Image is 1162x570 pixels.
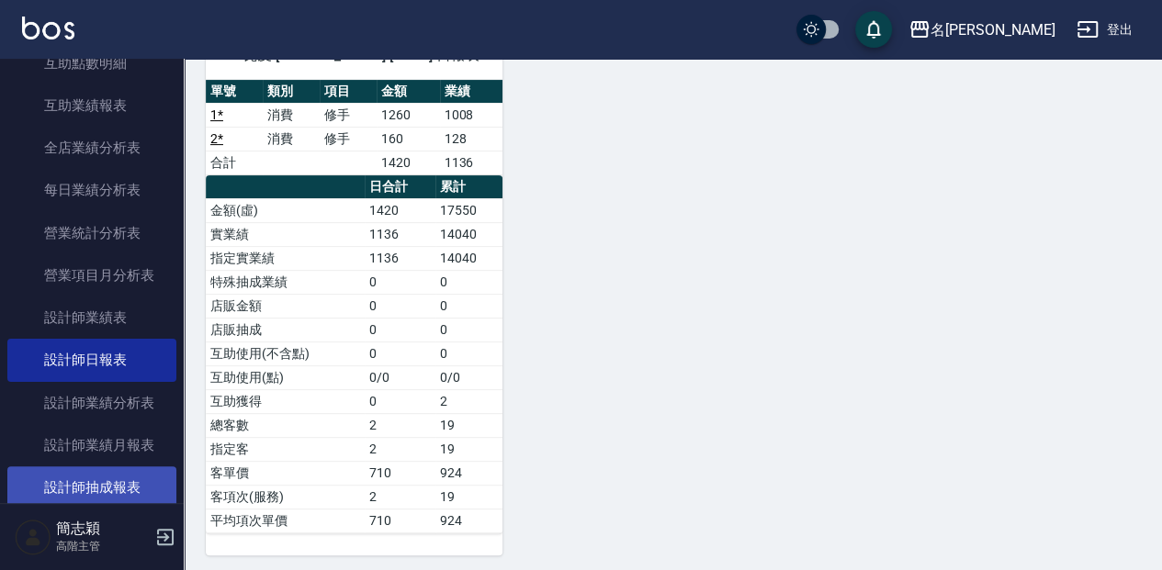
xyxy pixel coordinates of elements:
th: 類別 [263,80,320,104]
td: 1136 [365,222,434,246]
td: 19 [435,485,502,509]
a: 設計師業績表 [7,296,176,339]
td: 店販金額 [206,294,365,318]
td: 修手 [320,127,377,151]
td: 2 [365,413,434,437]
a: 互助業績報表 [7,84,176,127]
td: 0/0 [365,365,434,389]
a: 全店業績分析表 [7,127,176,169]
td: 指定客 [206,437,365,461]
a: 設計師日報表 [7,339,176,381]
a: 設計師業績月報表 [7,424,176,466]
td: 14040 [435,222,502,246]
td: 19 [435,437,502,461]
td: 710 [365,461,434,485]
td: 160 [377,127,439,151]
td: 1420 [377,151,439,174]
td: 14040 [435,246,502,270]
td: 0 [365,341,434,365]
td: 店販抽成 [206,318,365,341]
th: 單號 [206,80,263,104]
td: 1136 [365,246,434,270]
td: 0 [435,341,502,365]
td: 0 [435,294,502,318]
td: 修手 [320,103,377,127]
th: 日合計 [365,175,434,199]
td: 總客數 [206,413,365,437]
td: 消費 [263,127,320,151]
button: save [855,11,892,48]
td: 互助使用(不含點) [206,341,365,365]
th: 項目 [320,80,377,104]
h5: 簡志穎 [56,520,150,538]
td: 0/0 [435,365,502,389]
img: Person [15,519,51,555]
td: 消費 [263,103,320,127]
a: 每日業績分析表 [7,169,176,211]
table: a dense table [206,80,502,175]
img: Logo [22,17,74,39]
td: 1008 [440,103,502,127]
a: 營業項目月分析表 [7,254,176,296]
button: 登出 [1069,13,1140,47]
td: 指定實業績 [206,246,365,270]
td: 17550 [435,198,502,222]
td: 平均項次單價 [206,509,365,532]
table: a dense table [206,175,502,533]
td: 互助獲得 [206,389,365,413]
td: 1420 [365,198,434,222]
td: 128 [440,127,502,151]
td: 0 [365,318,434,341]
td: 2 [435,389,502,413]
a: 營業統計分析表 [7,212,176,254]
td: 0 [435,318,502,341]
td: 0 [365,389,434,413]
td: 2 [365,485,434,509]
button: 名[PERSON_NAME] [901,11,1062,49]
td: 互助使用(點) [206,365,365,389]
td: 客項次(服務) [206,485,365,509]
a: 互助點數明細 [7,42,176,84]
td: 19 [435,413,502,437]
td: 0 [365,270,434,294]
td: 合計 [206,151,263,174]
td: 實業績 [206,222,365,246]
td: 924 [435,461,502,485]
td: 金額(虛) [206,198,365,222]
a: 設計師業績分析表 [7,382,176,424]
th: 金額 [377,80,439,104]
td: 1136 [440,151,502,174]
td: 0 [435,270,502,294]
td: 2 [365,437,434,461]
div: 名[PERSON_NAME] [931,18,1055,41]
td: 924 [435,509,502,532]
td: 1260 [377,103,439,127]
th: 業績 [440,80,502,104]
td: 0 [365,294,434,318]
th: 累計 [435,175,502,199]
td: 特殊抽成業績 [206,270,365,294]
td: 710 [365,509,434,532]
td: 客單價 [206,461,365,485]
p: 高階主管 [56,538,150,554]
a: 設計師抽成報表 [7,466,176,509]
